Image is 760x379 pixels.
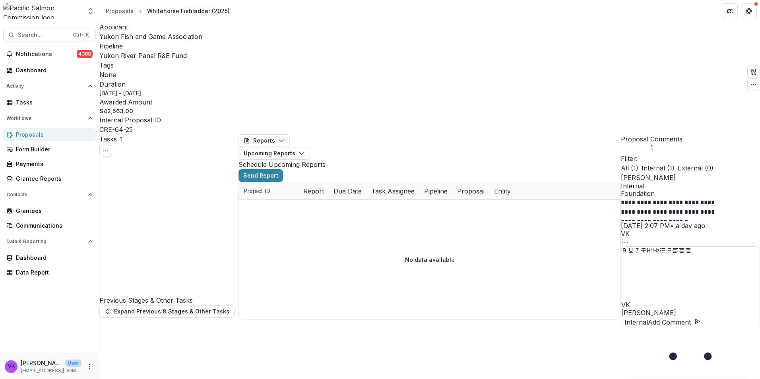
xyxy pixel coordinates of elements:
button: Proposal Comments [621,134,682,151]
p: Filter: [621,154,760,163]
span: Notifications [16,51,77,58]
button: Align Right [685,247,691,255]
div: Ctrl + K [71,31,91,39]
a: Tasks [3,96,96,109]
div: Report [299,186,329,196]
span: 4388 [77,50,93,58]
span: Internal ( 1 ) [642,163,675,173]
div: Due Date [329,182,366,199]
div: Entity [489,186,516,196]
p: [PERSON_NAME] [621,173,760,182]
a: Proposals [103,5,137,17]
button: Get Help [741,3,757,19]
div: Task Assignee [366,186,419,196]
div: Proposal [452,186,489,196]
div: Data Report [16,268,89,277]
div: Proposals [16,130,89,139]
a: Data Report [3,266,96,279]
button: Options [621,237,629,246]
a: Yukon Fish and Game Association [99,33,202,41]
div: Pipeline [419,182,452,199]
button: Search... [3,29,96,41]
a: Communications [3,219,96,232]
a: Form Builder [3,143,96,156]
div: Proposal [452,182,489,199]
button: Open Data & Reporting [3,235,96,248]
button: Internal [621,317,648,327]
button: Expand Previous 8 Stages & Other Tasks [99,305,235,318]
button: Partners [722,3,738,19]
p: [DATE] 2:07 PM • a day ago [621,221,760,230]
div: Communications [16,221,89,230]
button: Align Left [672,247,679,255]
p: Internal [624,317,648,327]
span: External ( 0 ) [678,163,713,173]
h4: Previous Stages & Other Tasks [99,296,238,305]
button: Align Center [679,247,685,255]
p: User [65,360,81,367]
span: Workflows [6,116,85,121]
h2: Schedule Upcoming Reports [238,160,621,169]
p: Pipeline [99,41,123,51]
div: Victor Keong [8,364,15,369]
button: Bold [621,247,628,255]
div: Grantee Reports [16,174,89,183]
button: More [85,362,94,371]
div: Due Date [329,186,366,196]
div: Payments [16,160,89,168]
span: 1 [120,135,123,143]
span: Contacts [6,192,85,197]
button: Underline [628,247,634,255]
a: Proposals [3,128,96,141]
p: No data available [405,255,455,264]
button: Italicize [634,247,640,255]
button: Add Comment [648,317,700,327]
div: Report [299,182,329,199]
div: Project ID [239,182,299,199]
nav: breadcrumb [103,5,233,17]
div: Dashboard [16,66,89,74]
div: Victor Keong [621,302,760,308]
span: Data & Reporting [6,239,85,244]
div: Task Assignee [366,182,419,199]
span: All ( 1 ) [621,163,638,173]
button: Reports [238,134,290,147]
button: Heading 2 [653,247,659,255]
span: Foundation [621,190,760,197]
p: [PERSON_NAME] [621,308,760,317]
button: Upcoming Reports [238,147,310,160]
button: Strike [640,247,647,255]
span: Activity [6,83,85,89]
p: Applicant [99,22,128,32]
div: Entity [489,182,516,199]
span: Search... [18,32,68,39]
div: Project ID [239,187,275,195]
p: Awarded Amount [99,97,152,107]
a: Grantees [3,204,96,217]
a: Dashboard [3,251,96,264]
p: [PERSON_NAME] [21,359,62,367]
h3: Tasks [99,134,117,144]
button: Open Workflows [3,112,96,125]
button: Toggle View Cancelled Tasks [99,144,112,157]
div: Tasks [16,98,89,106]
a: Dashboard [3,64,96,77]
div: Whitehorse Fishladder (2025) [147,7,230,15]
p: [DATE] - [DATE] [99,89,141,97]
div: Pipeline [419,186,452,196]
p: None [99,70,116,79]
button: Bullet List [659,247,666,255]
button: Notifications4388 [3,48,96,60]
p: Tags [99,60,114,70]
button: Open Contacts [3,188,96,201]
img: Pacific Salmon Commission logo [3,3,82,19]
p: CRE-64-25 [99,125,133,134]
p: $42,563.00 [99,107,133,115]
div: Grantees [16,207,89,215]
